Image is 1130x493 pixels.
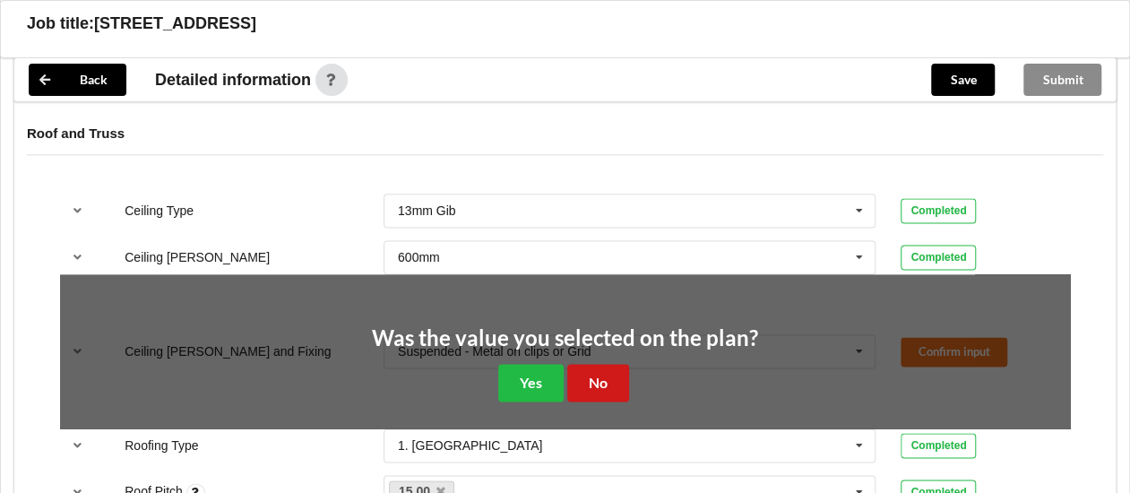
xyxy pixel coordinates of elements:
div: 600mm [398,251,440,264]
span: Detailed information [155,72,311,88]
label: Roofing Type [125,438,198,453]
h3: Job title: [27,13,94,34]
div: Completed [901,245,976,270]
div: 13mm Gib [398,204,456,217]
button: No [567,364,629,401]
div: Completed [901,198,976,223]
button: Back [29,64,126,96]
button: Save [931,64,995,96]
button: reference-toggle [60,241,95,273]
button: reference-toggle [60,429,95,462]
h3: [STREET_ADDRESS] [94,13,256,34]
button: Yes [498,364,564,401]
h4: Roof and Truss [27,125,1103,142]
button: reference-toggle [60,195,95,227]
label: Ceiling [PERSON_NAME] [125,250,270,264]
label: Ceiling Type [125,203,194,218]
h2: Was the value you selected on the plan? [372,324,758,352]
div: 1. [GEOGRAPHIC_DATA] [398,439,542,452]
div: Completed [901,433,976,458]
